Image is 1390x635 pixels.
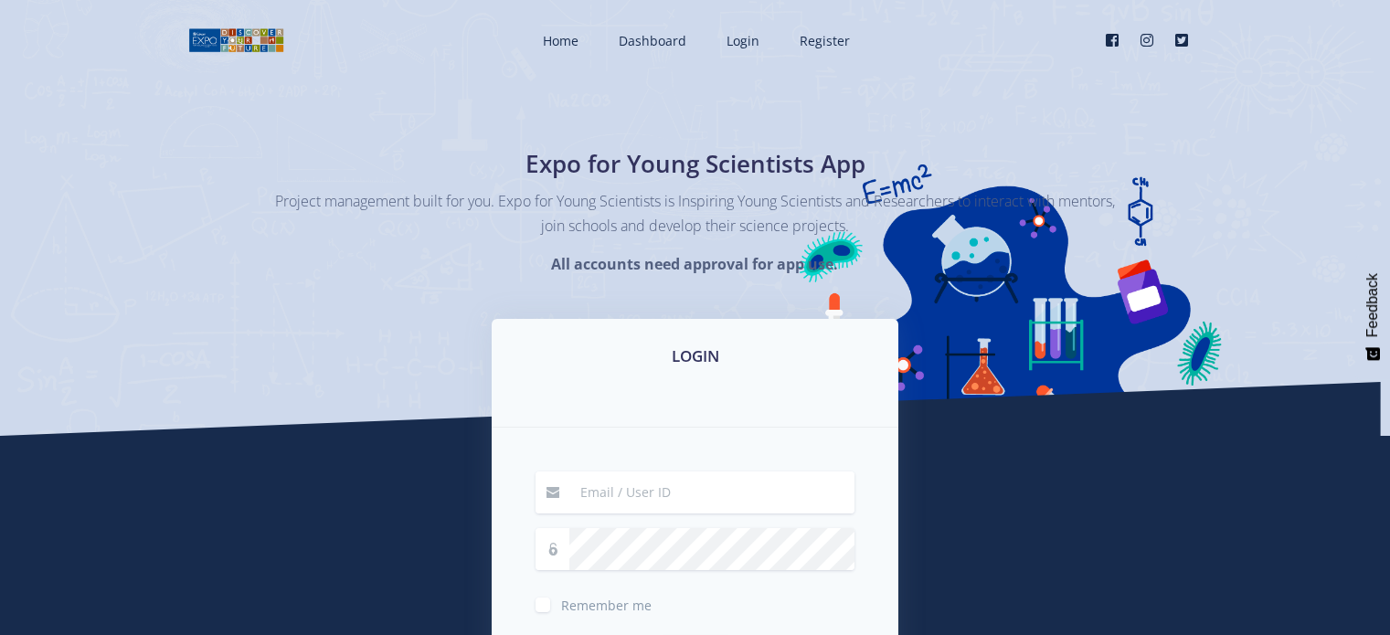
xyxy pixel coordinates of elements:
[188,26,284,54] img: logo01.png
[362,146,1029,182] h1: Expo for Young Scientists App
[800,32,850,49] span: Register
[514,344,876,368] h3: LOGIN
[543,32,578,49] span: Home
[708,16,774,65] a: Login
[619,32,686,49] span: Dashboard
[561,597,652,614] span: Remember me
[1355,255,1390,379] button: Feedback - Show survey
[1364,273,1381,337] span: Feedback
[525,16,593,65] a: Home
[600,16,701,65] a: Dashboard
[727,32,759,49] span: Login
[569,471,854,513] input: Email / User ID
[551,254,838,274] strong: All accounts need approval for app use.
[275,189,1116,238] p: Project management built for you. Expo for Young Scientists is Inspiring Young Scientists and Res...
[781,16,865,65] a: Register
